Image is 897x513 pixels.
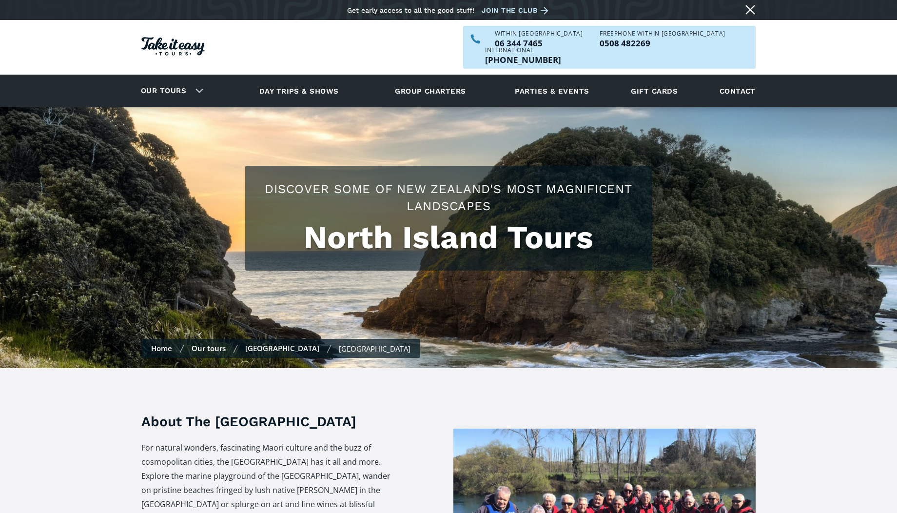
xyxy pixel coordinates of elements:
[141,339,420,358] nav: breadcrumbs
[600,39,725,47] p: 0508 482269
[255,180,643,215] h2: Discover some of New Zealand's most magnificent landscapes
[742,2,758,18] a: Close message
[485,47,561,53] div: International
[482,4,552,17] a: Join the club
[715,78,760,104] a: Contact
[600,39,725,47] a: Call us freephone within NZ on 0508482269
[255,219,643,256] h1: North Island Tours
[495,39,583,47] p: 06 344 7465
[151,343,172,353] a: Home
[347,6,474,14] div: Get early access to all the good stuff!
[192,343,226,353] a: Our tours
[141,32,205,63] a: Homepage
[495,39,583,47] a: Call us within NZ on 063447465
[141,412,391,431] h3: About The [GEOGRAPHIC_DATA]
[510,78,594,104] a: Parties & events
[141,37,205,56] img: Take it easy Tours logo
[247,78,351,104] a: Day trips & shows
[134,79,194,102] a: Our tours
[383,78,478,104] a: Group charters
[485,56,561,64] p: [PHONE_NUMBER]
[485,56,561,64] a: Call us outside of NZ on +6463447465
[626,78,682,104] a: Gift cards
[129,78,211,104] div: Our tours
[495,31,583,37] div: WITHIN [GEOGRAPHIC_DATA]
[245,343,319,353] a: [GEOGRAPHIC_DATA]
[600,31,725,37] div: Freephone WITHIN [GEOGRAPHIC_DATA]
[339,344,410,354] div: [GEOGRAPHIC_DATA]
